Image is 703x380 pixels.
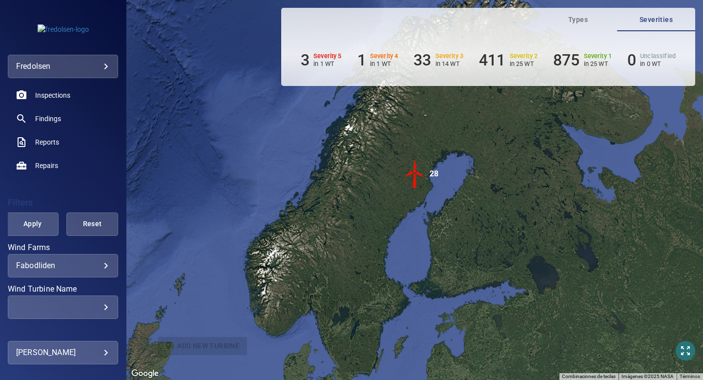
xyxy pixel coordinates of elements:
div: fredolsen [8,55,118,78]
span: Repairs [35,161,58,170]
a: repairs noActive [8,154,118,177]
li: Severity Unclassified [627,51,676,69]
label: Wind Turbine Name [8,285,118,293]
span: Reset [79,218,106,230]
h6: 1 [357,51,366,69]
h6: 411 [479,51,505,69]
li: Severity 3 [414,51,463,69]
span: Reports [35,137,59,147]
p: in 25 WT [584,60,612,67]
h6: Severity 2 [510,53,538,60]
span: Types [545,14,611,26]
div: [PERSON_NAME] [16,345,110,360]
a: findings noActive [8,107,118,130]
p: in 14 WT [435,60,464,67]
button: Reset [66,212,118,236]
span: Inspections [35,90,70,100]
a: inspections noActive [8,84,118,107]
li: Severity 1 [553,51,612,69]
div: Wind Farms [8,254,118,277]
span: Findings [35,114,61,124]
a: reports noActive [8,130,118,154]
img: windFarmIconCat5.svg [400,159,430,189]
span: Severities [623,14,689,26]
li: Severity 4 [357,51,398,69]
div: Fabodliden [16,261,110,270]
img: fredolsen-logo [38,24,89,34]
h6: Severity 1 [584,53,612,60]
h6: 33 [414,51,431,69]
li: Severity 2 [479,51,538,69]
li: Severity 5 [301,51,342,69]
button: Combinaciones de teclas [562,373,616,380]
h6: 875 [553,51,579,69]
label: Wind Farms [8,244,118,252]
h4: Filters [8,198,118,208]
span: Apply [19,218,46,230]
p: in 25 WT [510,60,538,67]
h6: Severity 3 [435,53,464,60]
p: in 1 WT [370,60,398,67]
gmp-advanced-marker: 28 [400,159,430,190]
p: in 1 WT [313,60,342,67]
h6: Unclassified [640,53,676,60]
span: Imágenes ©2025 NASA [621,374,674,379]
h6: 3 [301,51,310,69]
a: Términos (se abre en una nueva pestaña) [680,374,700,379]
p: in 0 WT [640,60,676,67]
h6: Severity 5 [313,53,342,60]
h6: 0 [627,51,636,69]
h6: Severity 4 [370,53,398,60]
img: Google [129,367,161,380]
div: fredolsen [16,59,110,74]
div: 28 [430,159,438,189]
a: Abre esta zona en Google Maps (se abre en una nueva ventana) [129,367,161,380]
button: Apply [7,212,59,236]
div: Wind Turbine Name [8,296,118,319]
